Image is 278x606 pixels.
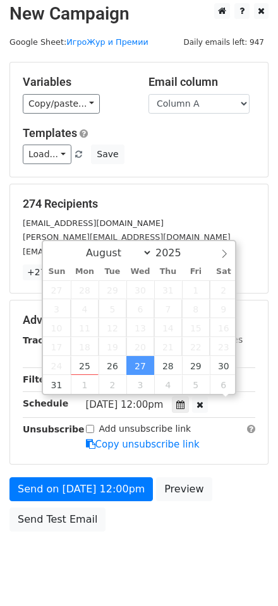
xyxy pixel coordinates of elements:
strong: Filters [23,374,55,384]
span: July 27, 2025 [43,280,71,299]
span: August 2, 2025 [210,280,238,299]
h2: New Campaign [9,3,269,25]
span: August 5, 2025 [99,299,126,318]
span: August 15, 2025 [182,318,210,337]
span: Daily emails left: 947 [179,35,269,49]
input: Year [152,247,198,259]
span: August 7, 2025 [154,299,182,318]
span: August 12, 2025 [99,318,126,337]
span: August 30, 2025 [210,356,238,375]
small: [EMAIL_ADDRESS][DOMAIN_NAME] [23,218,164,228]
span: August 10, 2025 [43,318,71,337]
small: [EMAIL_ADDRESS][DOMAIN_NAME] [23,247,164,256]
span: Thu [154,268,182,276]
a: Copy/paste... [23,94,100,114]
span: September 5, 2025 [182,375,210,394]
span: August 23, 2025 [210,337,238,356]
span: [DATE] 12:00pm [86,399,164,410]
a: Load... [23,145,71,164]
span: Sat [210,268,238,276]
a: Templates [23,126,77,140]
span: August 3, 2025 [43,299,71,318]
span: August 27, 2025 [126,356,154,375]
span: August 17, 2025 [43,337,71,356]
strong: Tracking [23,335,65,345]
span: Sun [43,268,71,276]
a: Send on [DATE] 12:00pm [9,477,153,501]
span: Fri [182,268,210,276]
span: August 24, 2025 [43,356,71,375]
button: Save [91,145,124,164]
span: August 22, 2025 [182,337,210,356]
span: July 29, 2025 [99,280,126,299]
label: Add unsubscribe link [99,422,191,436]
strong: Unsubscribe [23,424,85,434]
span: August 16, 2025 [210,318,238,337]
span: July 28, 2025 [71,280,99,299]
span: August 19, 2025 [99,337,126,356]
span: August 6, 2025 [126,299,154,318]
h5: Variables [23,75,130,89]
span: August 4, 2025 [71,299,99,318]
span: August 25, 2025 [71,356,99,375]
a: Copy unsubscribe link [86,439,200,450]
a: Daily emails left: 947 [179,37,269,47]
a: Preview [156,477,212,501]
h5: Advanced [23,313,255,327]
small: Google Sheet: [9,37,148,47]
span: September 1, 2025 [71,375,99,394]
a: +271 more [23,264,82,280]
span: July 30, 2025 [126,280,154,299]
span: September 4, 2025 [154,375,182,394]
span: August 1, 2025 [182,280,210,299]
strong: Schedule [23,398,68,408]
span: September 2, 2025 [99,375,126,394]
span: August 11, 2025 [71,318,99,337]
span: August 20, 2025 [126,337,154,356]
span: August 18, 2025 [71,337,99,356]
span: Wed [126,268,154,276]
h5: Email column [148,75,255,89]
span: July 31, 2025 [154,280,182,299]
span: August 31, 2025 [43,375,71,394]
a: ИгроЖур и Премии [66,37,148,47]
span: August 9, 2025 [210,299,238,318]
span: August 14, 2025 [154,318,182,337]
iframe: Chat Widget [215,545,278,606]
span: August 26, 2025 [99,356,126,375]
span: Tue [99,268,126,276]
span: August 29, 2025 [182,356,210,375]
span: September 6, 2025 [210,375,238,394]
span: August 21, 2025 [154,337,182,356]
span: Mon [71,268,99,276]
span: September 3, 2025 [126,375,154,394]
a: Send Test Email [9,508,106,532]
span: August 28, 2025 [154,356,182,375]
span: August 8, 2025 [182,299,210,318]
span: August 13, 2025 [126,318,154,337]
h5: 274 Recipients [23,197,255,211]
small: [PERSON_NAME][EMAIL_ADDRESS][DOMAIN_NAME] [23,232,231,242]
